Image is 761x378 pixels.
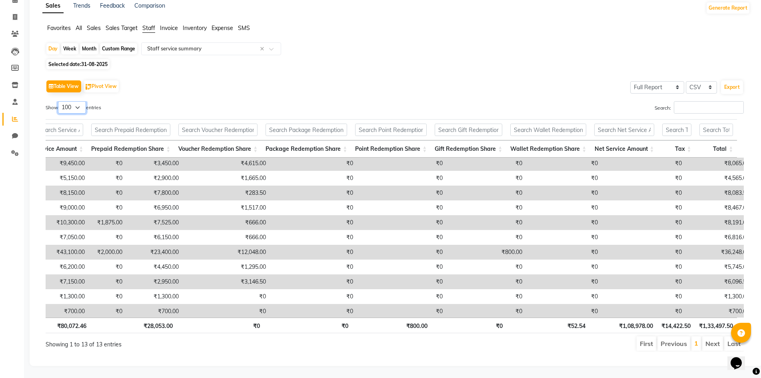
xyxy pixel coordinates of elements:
[126,230,183,245] td: ₹6,150.00
[262,140,351,158] th: Package Redemption Share: activate to sort column ascending
[447,245,526,260] td: ₹800.00
[686,230,753,245] td: ₹6,816.00
[674,101,744,114] input: Search:
[89,289,126,304] td: ₹0
[507,318,589,333] th: ₹52.54
[40,156,89,171] td: ₹9,450.00
[89,171,126,186] td: ₹0
[89,304,126,319] td: ₹0
[602,171,686,186] td: ₹0
[526,200,602,215] td: ₹0
[526,260,602,274] td: ₹0
[694,339,698,347] a: 1
[447,200,526,215] td: ₹0
[183,156,270,171] td: ₹4,615.00
[40,289,89,304] td: ₹1,300.00
[357,200,447,215] td: ₹0
[40,200,89,215] td: ₹9,000.00
[160,24,178,32] span: Invoice
[526,186,602,200] td: ₹0
[183,245,270,260] td: ₹12,048.00
[35,124,84,136] input: Search Service Amount
[238,24,250,32] span: SMS
[183,230,270,245] td: ₹666.00
[40,304,89,319] td: ₹700.00
[352,318,431,333] th: ₹800.00
[126,215,183,230] td: ₹7,525.00
[40,260,89,274] td: ₹6,200.00
[526,230,602,245] td: ₹0
[686,171,753,186] td: ₹4,565.00
[100,43,137,54] div: Custom Range
[58,101,86,114] select: Showentries
[270,230,357,245] td: ₹0
[126,245,183,260] td: ₹23,400.00
[126,289,183,304] td: ₹1,300.00
[270,260,357,274] td: ₹0
[34,318,90,333] th: ₹80,072.46
[506,140,590,158] th: Wallet Redemption Share: activate to sort column ascending
[183,24,207,32] span: Inventory
[90,318,176,333] th: ₹28,053.00
[270,274,357,289] td: ₹0
[686,200,753,215] td: ₹8,467.00
[260,45,267,53] span: Clear all
[721,80,743,94] button: Export
[526,245,602,260] td: ₹0
[183,304,270,319] td: ₹0
[40,215,89,230] td: ₹10,300.00
[602,156,686,171] td: ₹0
[590,140,658,158] th: Net Service Amount: activate to sort column ascending
[431,140,506,158] th: Gift Redemption Share: activate to sort column ascending
[526,289,602,304] td: ₹0
[46,336,330,349] div: Showing 1 to 13 of 13 entries
[89,274,126,289] td: ₹0
[177,318,264,333] th: ₹0
[686,260,753,274] td: ₹5,745.00
[526,156,602,171] td: ₹0
[87,140,174,158] th: Prepaid Redemption Share: activate to sort column ascending
[602,200,686,215] td: ₹0
[686,215,753,230] td: ₹8,191.00
[510,124,586,136] input: Search Wallet Redemption Share
[686,289,753,304] td: ₹1,300.00
[270,245,357,260] td: ₹0
[357,289,447,304] td: ₹0
[89,186,126,200] td: ₹0
[40,245,89,260] td: ₹43,100.00
[183,289,270,304] td: ₹0
[686,156,753,171] td: ₹8,065.00
[47,24,71,32] span: Favorites
[61,43,78,54] div: Week
[87,24,101,32] span: Sales
[355,124,427,136] input: Search Point Redemption Share
[602,304,686,319] td: ₹0
[526,304,602,319] td: ₹0
[183,274,270,289] td: ₹3,146.50
[435,124,502,136] input: Search Gift Redemption Share
[86,84,92,90] img: pivot.png
[447,260,526,274] td: ₹0
[126,274,183,289] td: ₹2,950.00
[89,156,126,171] td: ₹0
[40,274,89,289] td: ₹7,150.00
[357,156,447,171] td: ₹0
[40,230,89,245] td: ₹7,050.00
[707,2,749,14] button: Generate Report
[357,245,447,260] td: ₹0
[357,230,447,245] td: ₹0
[46,43,60,54] div: Day
[46,80,81,92] button: Table View
[526,215,602,230] td: ₹0
[183,200,270,215] td: ₹1,517.00
[602,186,686,200] td: ₹0
[357,186,447,200] td: ₹0
[270,215,357,230] td: ₹0
[447,215,526,230] td: ₹0
[89,200,126,215] td: ₹0
[526,274,602,289] td: ₹0
[89,260,126,274] td: ₹0
[76,24,82,32] span: All
[447,171,526,186] td: ₹0
[357,171,447,186] td: ₹0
